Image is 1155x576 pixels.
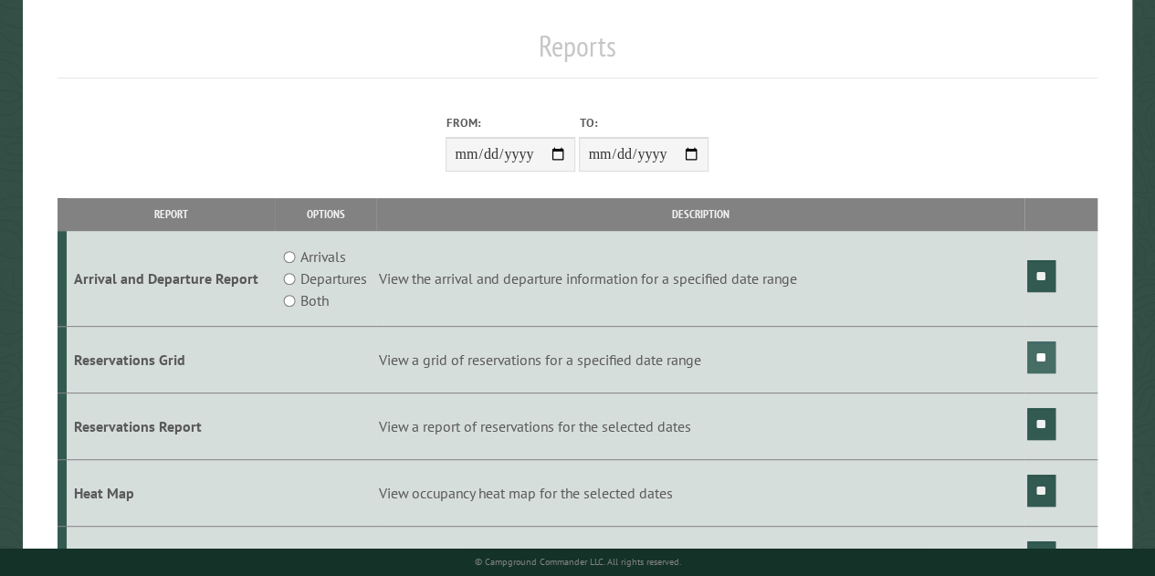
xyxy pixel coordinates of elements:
[446,114,575,131] label: From:
[376,231,1024,327] td: View the arrival and departure information for a specified date range
[579,114,709,131] label: To:
[67,231,275,327] td: Arrival and Departure Report
[376,327,1024,393] td: View a grid of reservations for a specified date range
[275,198,376,230] th: Options
[300,246,346,267] label: Arrivals
[300,289,329,311] label: Both
[67,459,275,526] td: Heat Map
[58,28,1097,79] h1: Reports
[376,393,1024,459] td: View a report of reservations for the selected dates
[376,198,1024,230] th: Description
[376,459,1024,526] td: View occupancy heat map for the selected dates
[67,327,275,393] td: Reservations Grid
[67,198,275,230] th: Report
[474,556,680,568] small: © Campground Commander LLC. All rights reserved.
[67,393,275,459] td: Reservations Report
[300,267,367,289] label: Departures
